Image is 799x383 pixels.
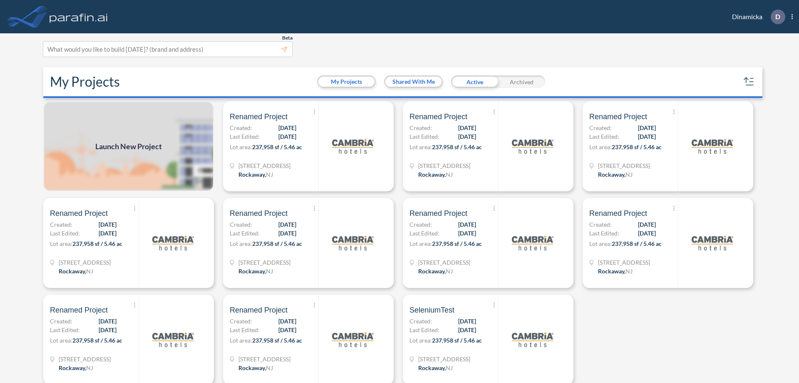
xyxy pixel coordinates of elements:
[432,143,482,150] span: 237,958 sf / 5.46 ac
[230,325,260,334] span: Last Edited:
[238,258,290,267] span: 321 Mt Hope Ave
[59,258,111,267] span: 321 Mt Hope Ave
[409,143,432,150] span: Lot area:
[50,208,108,218] span: Renamed Project
[409,132,439,141] span: Last Edited:
[252,240,302,247] span: 237,958 sf / 5.46 ac
[692,222,733,264] img: logo
[230,143,252,150] span: Lot area:
[238,170,273,179] div: Rockaway, NJ
[589,143,612,150] span: Lot area:
[512,222,553,264] img: logo
[43,101,214,191] a: Launch New Project
[99,220,117,229] span: [DATE]
[50,220,72,229] span: Created:
[458,123,476,132] span: [DATE]
[598,258,650,267] span: 321 Mt Hope Ave
[59,363,93,372] div: Rockaway, NJ
[238,268,266,275] span: Rockaway ,
[50,325,80,334] span: Last Edited:
[59,355,111,363] span: 321 Mt Hope Ave
[589,220,612,229] span: Created:
[612,143,662,150] span: 237,958 sf / 5.46 ac
[432,240,482,247] span: 237,958 sf / 5.46 ac
[589,229,619,238] span: Last Edited:
[418,268,446,275] span: Rockaway ,
[418,267,453,275] div: Rockaway, NJ
[48,8,109,25] img: logo
[385,77,442,87] button: Shared With Me
[432,337,482,344] span: 237,958 sf / 5.46 ac
[230,240,252,247] span: Lot area:
[589,208,647,218] span: Renamed Project
[278,123,296,132] span: [DATE]
[43,101,214,191] img: add
[692,125,733,167] img: logo
[230,305,288,315] span: Renamed Project
[50,305,108,315] span: Renamed Project
[252,337,302,344] span: 237,958 sf / 5.46 ac
[59,364,86,371] span: Rockaway ,
[230,208,288,218] span: Renamed Project
[638,229,656,238] span: [DATE]
[409,112,467,122] span: Renamed Project
[458,220,476,229] span: [DATE]
[418,364,446,371] span: Rockaway ,
[238,267,273,275] div: Rockaway, NJ
[418,363,453,372] div: Rockaway, NJ
[589,112,647,122] span: Renamed Project
[589,123,612,132] span: Created:
[230,220,252,229] span: Created:
[625,171,633,178] span: NJ
[409,229,439,238] span: Last Edited:
[409,325,439,334] span: Last Edited:
[638,220,656,229] span: [DATE]
[59,268,86,275] span: Rockaway ,
[72,337,122,344] span: 237,958 sf / 5.46 ac
[589,240,612,247] span: Lot area:
[238,363,273,372] div: Rockaway, NJ
[458,325,476,334] span: [DATE]
[775,13,780,20] p: D
[266,171,273,178] span: NJ
[451,75,498,88] div: Active
[278,132,296,141] span: [DATE]
[638,132,656,141] span: [DATE]
[278,229,296,238] span: [DATE]
[332,125,374,167] img: logo
[409,208,467,218] span: Renamed Project
[332,222,374,264] img: logo
[152,319,194,360] img: logo
[252,143,302,150] span: 237,958 sf / 5.46 ac
[458,229,476,238] span: [DATE]
[512,125,553,167] img: logo
[230,112,288,122] span: Renamed Project
[99,325,117,334] span: [DATE]
[50,317,72,325] span: Created:
[99,317,117,325] span: [DATE]
[458,317,476,325] span: [DATE]
[418,355,470,363] span: 321 Mt Hope Ave
[230,132,260,141] span: Last Edited:
[318,77,375,87] button: My Projects
[50,240,72,247] span: Lot area:
[638,123,656,132] span: [DATE]
[625,268,633,275] span: NJ
[72,240,122,247] span: 237,958 sf / 5.46 ac
[446,364,453,371] span: NJ
[266,364,273,371] span: NJ
[332,319,374,360] img: logo
[458,132,476,141] span: [DATE]
[409,123,432,132] span: Created:
[418,171,446,178] span: Rockaway ,
[95,141,162,152] span: Launch New Project
[418,170,453,179] div: Rockaway, NJ
[512,319,553,360] img: logo
[282,35,293,41] span: Beta
[278,325,296,334] span: [DATE]
[612,240,662,247] span: 237,958 sf / 5.46 ac
[418,161,470,170] span: 321 Mt Hope Ave
[266,268,273,275] span: NJ
[50,229,80,238] span: Last Edited:
[86,268,93,275] span: NJ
